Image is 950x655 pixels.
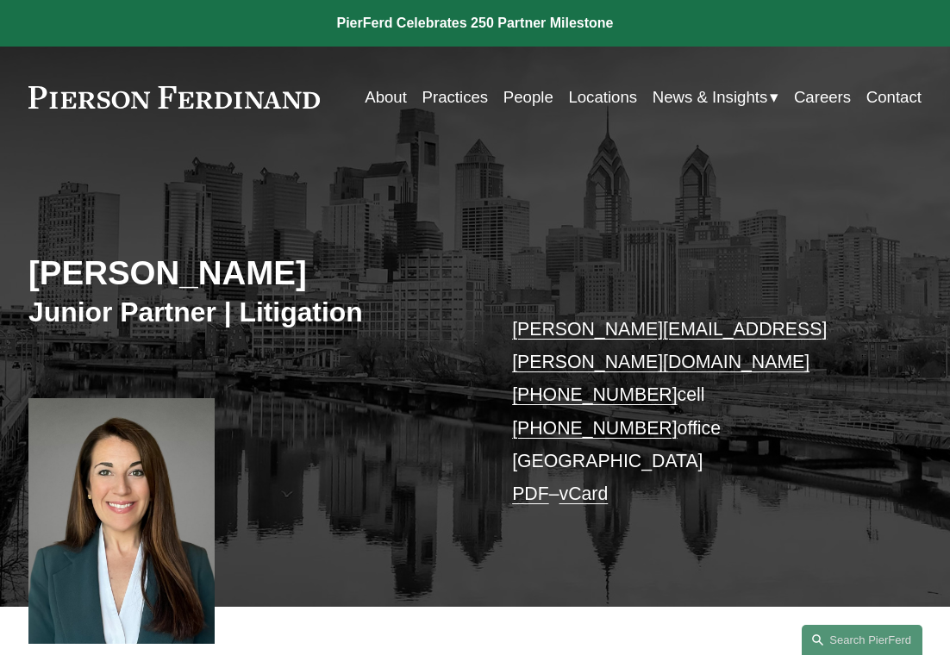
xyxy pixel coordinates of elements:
a: PDF [512,483,549,504]
a: [PHONE_NUMBER] [512,418,677,439]
a: About [365,81,407,113]
a: Contact [866,81,922,113]
a: People [503,81,553,113]
a: vCard [559,483,609,504]
a: folder dropdown [653,81,779,113]
a: [PERSON_NAME][EMAIL_ADDRESS][PERSON_NAME][DOMAIN_NAME] [512,319,827,372]
h2: [PERSON_NAME] [28,253,475,294]
a: Careers [794,81,851,113]
a: Search this site [802,625,922,655]
h3: Junior Partner | Litigation [28,296,475,329]
a: Locations [568,81,637,113]
a: Practices [422,81,489,113]
span: News & Insights [653,83,768,112]
a: [PHONE_NUMBER] [512,384,677,405]
p: cell office [GEOGRAPHIC_DATA] – [512,313,884,511]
